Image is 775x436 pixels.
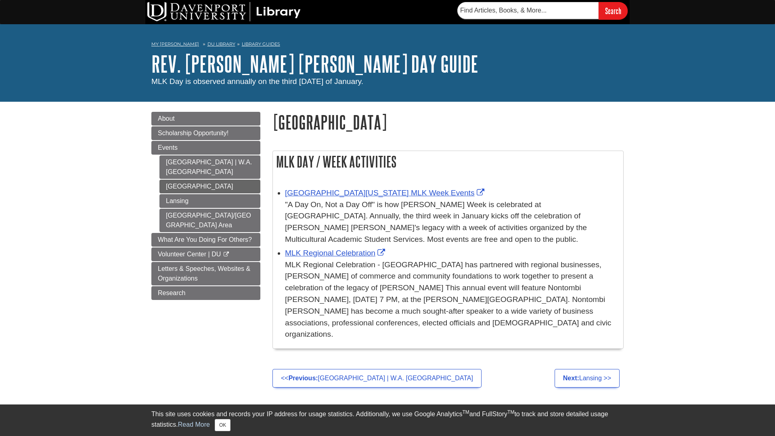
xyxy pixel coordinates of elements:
strong: Next: [563,375,579,381]
div: Guide Page Menu [151,112,260,300]
div: MLK Regional Celebration - [GEOGRAPHIC_DATA] has partnered with regional businesses, [PERSON_NAME... [285,259,619,341]
a: Link opens in new window [285,249,387,257]
a: My [PERSON_NAME] [151,41,199,48]
a: Link opens in new window [285,189,486,197]
button: Close [215,419,230,431]
sup: TM [507,409,514,415]
a: [GEOGRAPHIC_DATA] [159,180,260,193]
a: Library Guides [242,41,280,47]
span: Research [158,289,185,296]
a: Next:Lansing >> [555,369,620,388]
a: Letters & Speeches, Websites & Organizations [151,262,260,285]
img: DU Library [147,2,301,21]
nav: breadcrumb [151,39,624,52]
a: Lansing [159,194,260,208]
input: Search [599,2,628,19]
h1: [GEOGRAPHIC_DATA] [272,112,624,132]
input: Find Articles, Books, & More... [457,2,599,19]
a: [GEOGRAPHIC_DATA] | W.A. [GEOGRAPHIC_DATA] [159,155,260,179]
span: Volunteer Center | DU [158,251,221,258]
a: What Are You Doing For Others? [151,233,260,247]
form: Searches DU Library's articles, books, and more [457,2,628,19]
a: Research [151,286,260,300]
span: About [158,115,175,122]
div: This site uses cookies and records your IP address for usage statistics. Additionally, we use Goo... [151,409,624,431]
a: Read More [178,421,210,428]
span: Scholarship Opportunity! [158,130,228,136]
sup: TM [462,409,469,415]
span: Letters & Speeches, Websites & Organizations [158,265,250,282]
div: "A Day On, Not a Day Off" is how [PERSON_NAME] Week is celebrated at [GEOGRAPHIC_DATA]. Annually,... [285,199,619,245]
a: DU Library [207,41,235,47]
a: Events [151,141,260,155]
a: [GEOGRAPHIC_DATA]/[GEOGRAPHIC_DATA] Area [159,209,260,232]
strong: Previous: [289,375,318,381]
a: Scholarship Opportunity! [151,126,260,140]
span: MLK Day is observed annually on the third [DATE] of January. [151,77,363,86]
h2: MLK Day / Week Activities [273,151,623,172]
span: Events [158,144,178,151]
span: What Are You Doing For Others? [158,236,252,243]
a: <<Previous:[GEOGRAPHIC_DATA] | W.A. [GEOGRAPHIC_DATA] [272,369,482,388]
a: About [151,112,260,126]
a: Volunteer Center | DU [151,247,260,261]
a: Rev. [PERSON_NAME] [PERSON_NAME] Day Guide [151,51,478,76]
i: This link opens in a new window [223,252,230,257]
